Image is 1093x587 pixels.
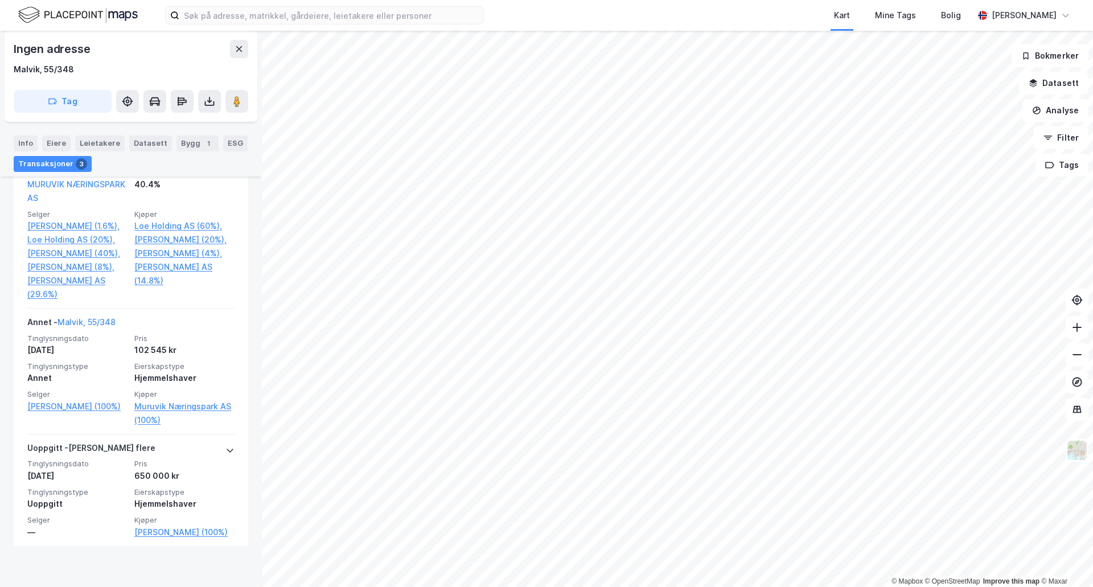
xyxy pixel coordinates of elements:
div: Uoppgitt - [PERSON_NAME] flere [27,441,155,459]
span: Tinglysningsdato [27,459,128,469]
a: [PERSON_NAME] (100%) [27,400,128,413]
div: 102 545 kr [134,343,235,357]
div: Hjemmelshaver [134,497,235,511]
div: Annet - [27,315,116,334]
a: [PERSON_NAME] (100%) [134,526,235,539]
img: logo.f888ab2527a4732fd821a326f86c7f29.svg [18,5,138,25]
div: Kart [834,9,850,22]
div: Uoppgitt [27,497,128,511]
span: Tinglysningsdato [27,334,128,343]
div: 1 [203,138,214,149]
a: [PERSON_NAME] AS (29.6%) [27,274,128,301]
span: Tinglysningstype [27,487,128,497]
a: OpenStreetMap [925,577,980,585]
img: Z [1066,440,1088,461]
div: Ingen adresse [14,40,92,58]
div: 650 000 kr [134,469,235,483]
div: Hjemmelshaver [134,371,235,385]
button: Analyse [1022,99,1088,122]
span: Pris [134,459,235,469]
div: [DATE] [27,343,128,357]
div: Leietakere [75,136,125,151]
div: ESG [223,136,248,151]
iframe: Chat Widget [1036,532,1093,587]
a: [PERSON_NAME] (4%), [134,247,235,260]
a: Mapbox [891,577,923,585]
div: — [27,526,128,539]
a: [PERSON_NAME] AS (14.8%) [134,260,235,288]
div: [DATE] [27,469,128,483]
span: Eierskapstype [134,362,235,371]
button: Filter [1034,126,1088,149]
a: Muruvik Næringspark AS (100%) [134,400,235,427]
a: [PERSON_NAME] (1.6%), [27,219,128,233]
span: Selger [27,389,128,399]
div: Bolig [941,9,961,22]
a: Loe Holding AS (20%), [27,233,128,247]
div: Datasett [129,136,172,151]
span: Kjøper [134,515,235,525]
button: Tags [1036,154,1088,176]
span: Selger [27,210,128,219]
button: Bokmerker [1012,44,1088,67]
a: Improve this map [983,577,1039,585]
span: Eierskapstype [134,487,235,497]
a: [PERSON_NAME] (40%), [27,247,128,260]
div: Info [14,136,38,151]
a: Loe Holding AS (60%), [134,219,235,233]
div: Bygg [176,136,219,151]
button: Datasett [1019,72,1088,95]
a: MURUVIK NÆRINGSPARK AS [27,179,125,203]
div: Malvik, 55/348 [14,63,74,76]
a: Malvik, 55/348 [57,317,116,327]
span: Kjøper [134,389,235,399]
div: 40.4% [134,178,235,191]
div: Annet [27,371,128,385]
input: Søk på adresse, matrikkel, gårdeiere, leietakere eller personer [179,7,483,24]
div: Mine Tags [875,9,916,22]
div: Kontrollprogram for chat [1036,532,1093,587]
span: Pris [134,334,235,343]
button: Tag [14,90,112,113]
a: [PERSON_NAME] (8%), [27,260,128,274]
span: Selger [27,515,128,525]
span: Kjøper [134,210,235,219]
div: 3 [76,158,87,170]
a: [PERSON_NAME] (20%), [134,233,235,247]
span: Tinglysningstype [27,362,128,371]
div: Transaksjoner [14,156,92,172]
div: Eiere [42,136,71,151]
div: [PERSON_NAME] [992,9,1057,22]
